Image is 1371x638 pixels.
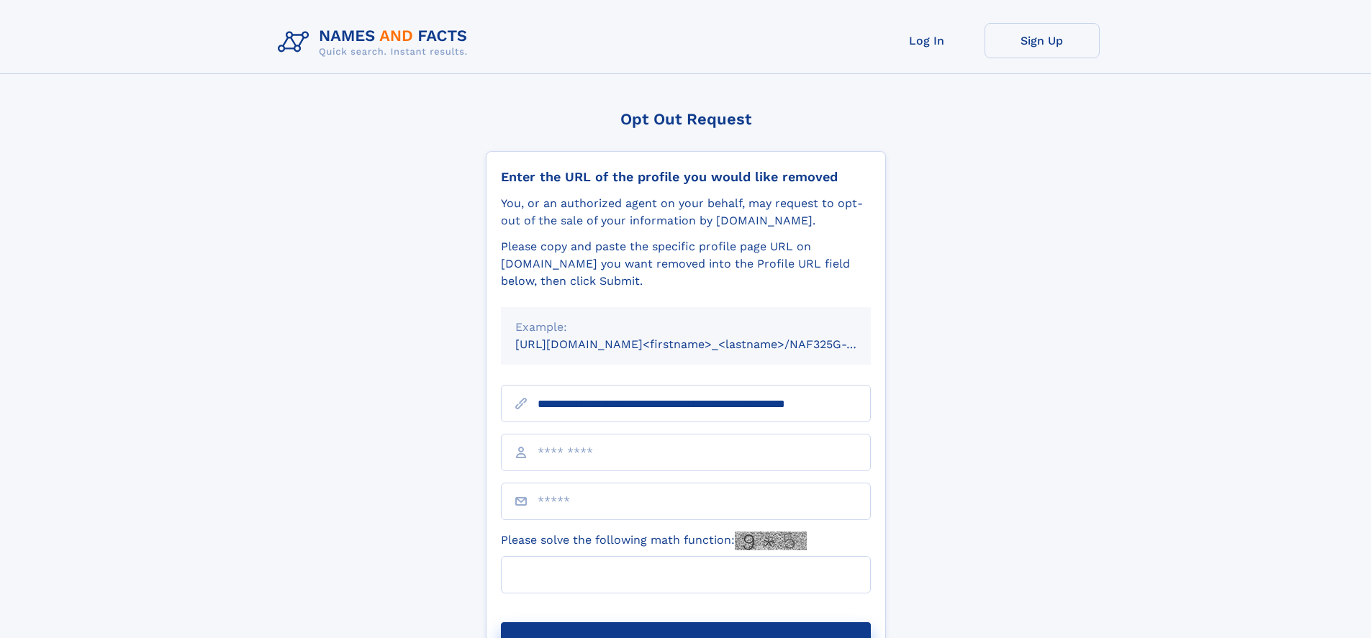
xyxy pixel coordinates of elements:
label: Please solve the following math function: [501,532,807,550]
div: Enter the URL of the profile you would like removed [501,169,871,185]
div: Opt Out Request [486,110,886,128]
div: Please copy and paste the specific profile page URL on [DOMAIN_NAME] you want removed into the Pr... [501,238,871,290]
small: [URL][DOMAIN_NAME]<firstname>_<lastname>/NAF325G-xxxxxxxx [515,337,898,351]
a: Sign Up [985,23,1100,58]
a: Log In [869,23,985,58]
div: You, or an authorized agent on your behalf, may request to opt-out of the sale of your informatio... [501,195,871,229]
div: Example: [515,319,856,336]
img: Logo Names and Facts [272,23,479,62]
